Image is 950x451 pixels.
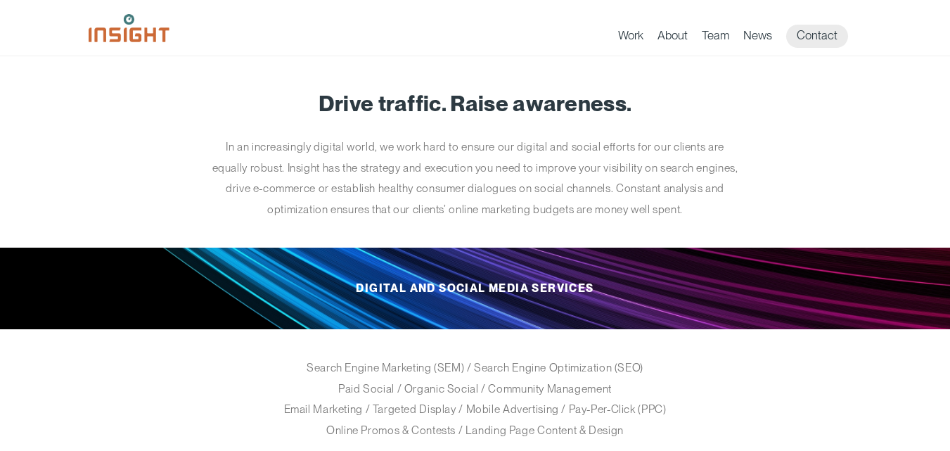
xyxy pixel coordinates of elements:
h2: Digital and Social Media Services [110,248,841,329]
p: Search Engine Marketing (SEM) / Search Engine Optimization (SEO) Paid Social / Organic Social / C... [212,357,739,440]
a: Contact [786,25,848,48]
nav: primary navigation menu [618,25,862,48]
a: News [743,28,772,48]
h1: Drive traffic. Raise awareness. [110,91,841,115]
p: In an increasingly digital world, we work hard to ensure our digital and social efforts for our c... [212,136,739,220]
a: Team [702,28,729,48]
a: Work [618,28,643,48]
img: Insight Marketing Design [89,14,169,42]
a: About [657,28,688,48]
